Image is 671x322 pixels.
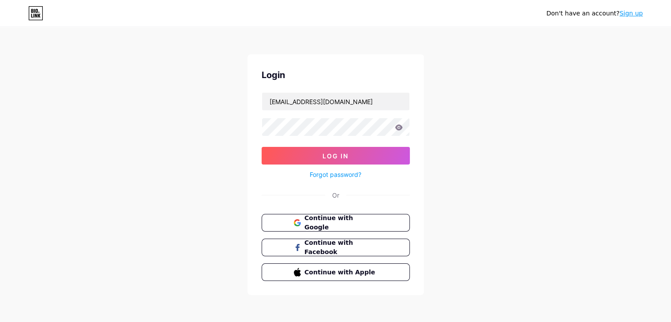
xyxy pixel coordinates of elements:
[262,239,410,256] button: Continue with Facebook
[304,268,377,277] span: Continue with Apple
[262,93,409,110] input: Username
[262,147,410,165] button: Log In
[322,152,349,160] span: Log In
[619,10,643,17] a: Sign up
[262,214,410,232] button: Continue with Google
[546,9,643,18] div: Don't have an account?
[332,191,339,200] div: Or
[262,68,410,82] div: Login
[262,263,410,281] button: Continue with Apple
[310,170,361,179] a: Forgot password?
[304,238,377,257] span: Continue with Facebook
[304,213,377,232] span: Continue with Google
